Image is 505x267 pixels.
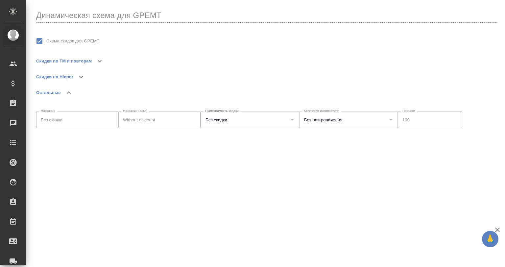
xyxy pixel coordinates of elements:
button: 🙏 [482,231,498,247]
button: Скидки по ТМ и повторам [36,53,92,69]
span: 🙏 [485,232,496,246]
span: Схема скидок для GPEMT [46,38,99,44]
button: Остальные [36,85,61,101]
button: Скидки по Hlepor [36,69,73,85]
